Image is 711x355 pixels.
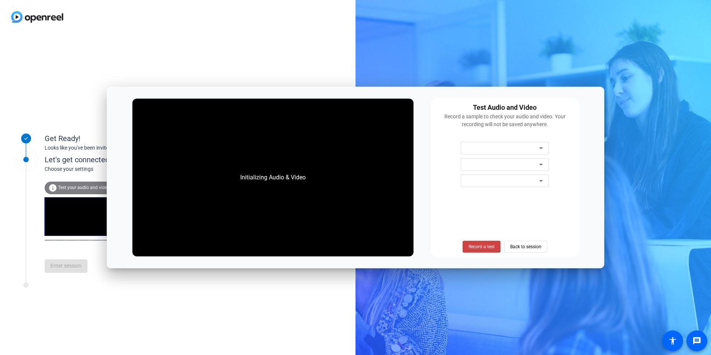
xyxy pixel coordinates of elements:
span: Test your audio and video [58,185,110,190]
div: Looks like you've been invited to join [45,144,193,152]
mat-icon: info [48,183,57,192]
span: Back to session [510,240,541,254]
mat-icon: accessibility [668,336,677,345]
div: Get Ready! [45,133,193,144]
button: Back to session [504,241,547,253]
div: Initializing Audio & Video [233,166,313,189]
div: Let's get connected. [45,154,209,165]
div: Test Audio and Video [473,102,537,113]
span: Record a test [469,243,495,250]
mat-icon: message [692,336,701,345]
div: Record a sample to check your audio and video. Your recording will not be saved anywhere. [435,113,575,128]
div: Choose your settings [45,165,209,173]
button: Record a test [463,241,501,253]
